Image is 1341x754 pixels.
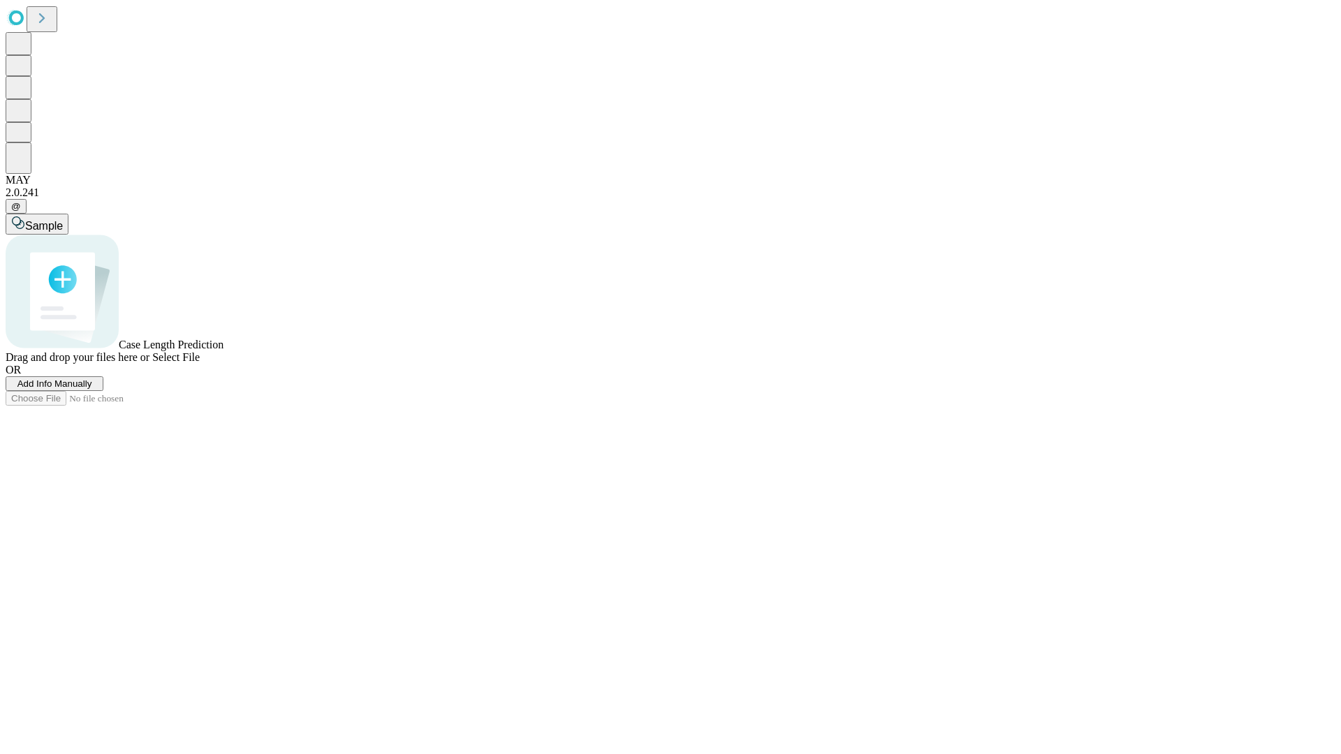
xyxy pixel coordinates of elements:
span: Add Info Manually [17,378,92,389]
button: Sample [6,214,68,235]
div: MAY [6,174,1335,186]
span: Case Length Prediction [119,339,223,350]
span: Select File [152,351,200,363]
div: 2.0.241 [6,186,1335,199]
button: @ [6,199,27,214]
span: Sample [25,220,63,232]
span: OR [6,364,21,376]
span: Drag and drop your files here or [6,351,149,363]
span: @ [11,201,21,212]
button: Add Info Manually [6,376,103,391]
